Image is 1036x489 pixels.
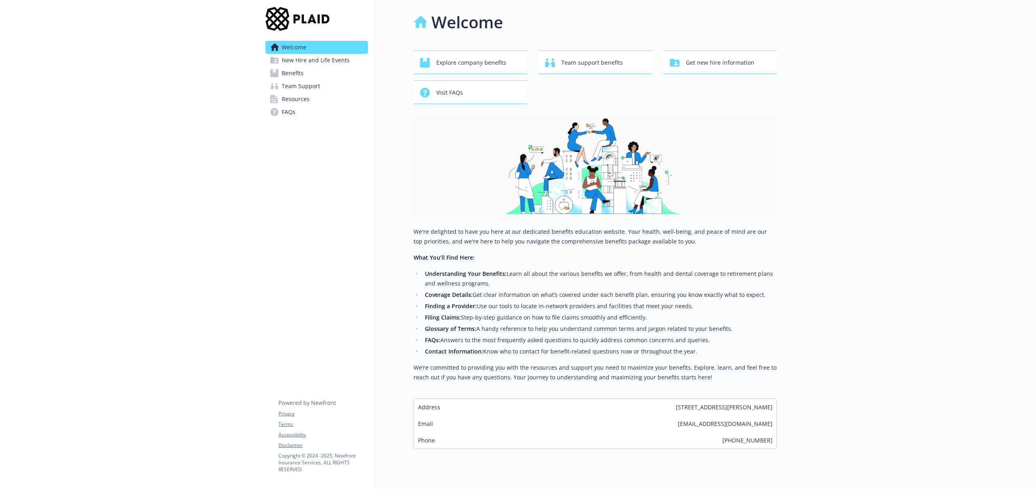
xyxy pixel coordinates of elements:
li: Answers to the most frequently asked questions to quickly address common concerns and queries. [422,335,777,345]
span: Email [418,419,433,428]
span: [STREET_ADDRESS][PERSON_NAME] [676,403,773,411]
li: Know who to contact for benefit-related questions now or throughout the year. [422,347,777,356]
li: A handy reference to help you understand common terms and jargon related to your benefits. [422,324,777,334]
strong: Finding a Provider: [425,302,477,310]
span: Visit FAQs [436,85,463,100]
span: Benefits [282,67,304,80]
a: New Hire and Life Events [265,54,368,67]
span: Explore company benefits [436,55,506,70]
strong: Glossary of Terms: [425,325,476,332]
a: Disclaimer [278,442,367,449]
strong: What You’ll Find Here: [414,254,475,261]
a: Welcome [265,41,368,54]
span: FAQs [282,106,295,119]
img: overview page banner [414,117,777,214]
button: Explore company benefits [414,51,527,74]
button: Get new hire information [663,51,777,74]
li: Use our tools to locate in-network providers and facilities that meet your needs. [422,301,777,311]
strong: Contact Information: [425,347,483,355]
a: Resources [265,93,368,106]
strong: Coverage Details: [425,291,473,298]
p: We’re committed to providing you with the resources and support you need to maximize your benefit... [414,363,777,382]
span: [EMAIL_ADDRESS][DOMAIN_NAME] [678,419,773,428]
strong: Understanding Your Benefits: [425,270,507,277]
a: Accessibility [278,431,367,438]
span: Address [418,403,440,411]
a: Benefits [265,67,368,80]
button: Visit FAQs [414,80,527,104]
strong: FAQs: [425,336,440,344]
span: [PHONE_NUMBER] [722,436,773,445]
span: New Hire and Life Events [282,54,350,67]
h1: Welcome [431,10,503,34]
span: Team support benefits [561,55,623,70]
a: Team Support [265,80,368,93]
span: Welcome [282,41,306,54]
a: Privacy [278,410,367,417]
button: Team support benefits [539,51,652,74]
span: Phone [418,436,435,445]
span: Team Support [282,80,320,93]
span: Resources [282,93,310,106]
a: FAQs [265,106,368,119]
li: Learn all about the various benefits we offer, from health and dental coverage to retirement plan... [422,269,777,288]
strong: Filing Claims: [425,313,461,321]
li: Get clear information on what’s covered under each benefit plan, ensuring you know exactly what t... [422,290,777,300]
li: Step-by-step guidance on how to file claims smoothly and efficiently. [422,313,777,322]
p: Copyright © 2024 - 2025 , Newfront Insurance Services, ALL RIGHTS RESERVED [278,452,367,473]
a: Terms [278,421,367,428]
p: We're delighted to have you here at our dedicated benefits education website. Your health, well-b... [414,227,777,246]
span: Get new hire information [686,55,754,70]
